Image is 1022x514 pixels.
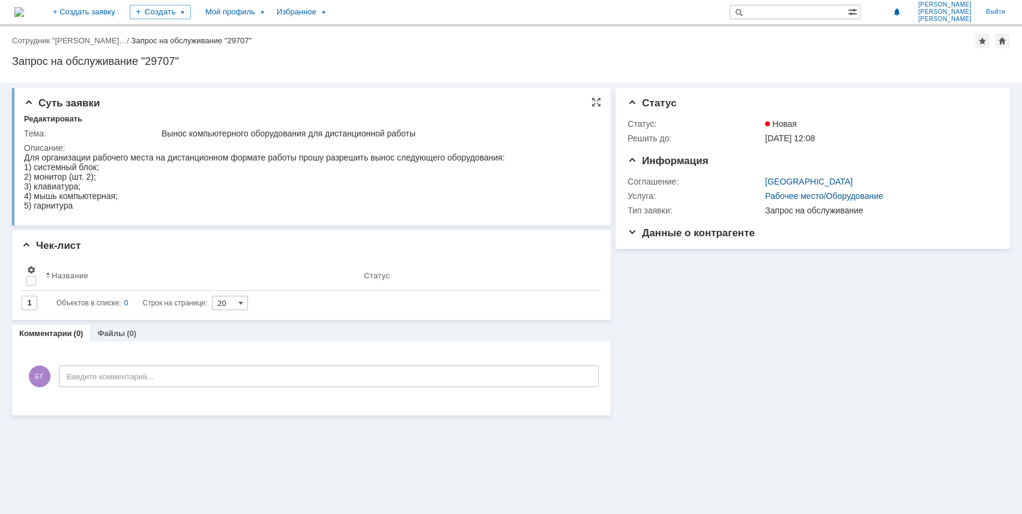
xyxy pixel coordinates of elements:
div: Услуга: [627,191,763,201]
div: Тема: [24,129,159,138]
div: Соглашение: [627,177,763,186]
span: Статус [627,97,676,109]
div: Добавить в избранное [975,34,990,48]
div: (0) [127,329,136,338]
div: Вынос компьютерного оборудования для дистанционной работы [162,129,593,138]
a: Перейти на домашнюю страницу [14,7,24,17]
span: Новая [765,119,797,129]
div: Запрос на обслуживание "29707" [12,55,1010,67]
a: [GEOGRAPHIC_DATA] [765,177,853,186]
div: Тип заявки: [627,206,763,215]
th: Название [41,260,359,291]
div: Запрос на обслуживание "29707" [132,36,252,45]
span: Расширенный поиск [848,5,860,17]
span: Настройки [26,265,36,275]
img: logo [14,7,24,17]
a: Сотрудник "[PERSON_NAME]… [12,36,127,45]
span: ЕГ [29,366,50,387]
div: Решить до: [627,133,763,143]
a: Комментарии [19,329,72,338]
div: Запрос на обслуживание [765,206,992,215]
div: Сделать домашней страницей [995,34,1009,48]
i: Строк на странице: [56,296,207,310]
div: Создать [130,5,191,19]
span: Чек-лист [22,240,81,251]
div: На всю страницу [591,97,601,107]
span: Информация [627,155,708,167]
div: 0 [124,296,129,310]
a: Файлы [97,329,125,338]
div: / [12,36,132,45]
div: Редактировать [24,114,82,124]
span: [PERSON_NAME] [918,1,972,8]
div: (0) [74,329,83,338]
span: Данные о контрагенте [627,227,755,239]
a: Рабочее место/Оборудование [765,191,883,201]
div: Название [52,271,88,280]
span: [PERSON_NAME] [918,16,972,23]
div: Описание: [24,143,596,153]
div: Статус: [627,119,763,129]
span: Объектов в списке: [56,299,121,307]
div: Статус [364,271,390,280]
span: Суть заявки [24,97,100,109]
th: Статус [359,260,591,291]
span: [DATE] 12:08 [765,133,815,143]
span: [PERSON_NAME] [918,8,972,16]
